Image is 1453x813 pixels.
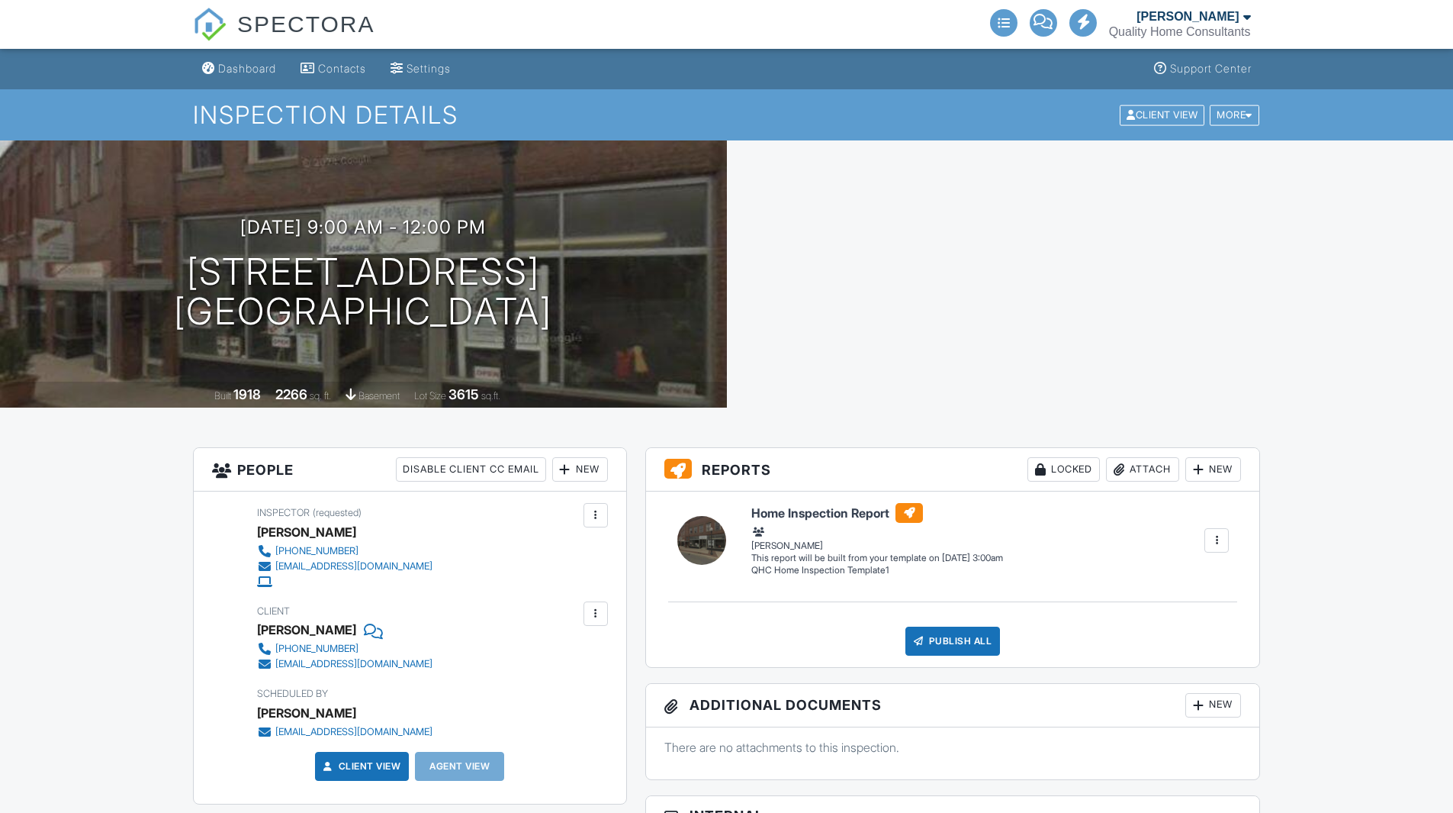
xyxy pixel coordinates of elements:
h3: People [194,448,626,492]
div: Disable Client CC Email [396,457,546,482]
span: Lot Size [414,390,446,402]
div: 1918 [233,386,261,402]
div: [EMAIL_ADDRESS][DOMAIN_NAME] [275,560,432,573]
a: [PHONE_NUMBER] [257,641,432,657]
div: This report will be built from your template on [DATE] 3:00am [751,552,1003,564]
span: Inspector [257,507,310,518]
div: 3615 [448,386,479,402]
div: Settings [407,62,451,75]
div: [EMAIL_ADDRESS][DOMAIN_NAME] [275,658,432,670]
a: Support Center [1148,55,1258,83]
a: [EMAIL_ADDRESS][DOMAIN_NAME] [257,657,432,672]
div: Quality Home Consultants [1109,24,1251,40]
div: [PERSON_NAME] [751,524,1003,552]
h3: [DATE] 9:00 am - 12:00 pm [240,217,486,237]
div: Attach [1106,457,1179,482]
p: There are no attachments to this inspection. [664,739,1242,756]
div: [PHONE_NUMBER] [275,643,358,655]
div: Client View [1120,105,1204,125]
div: New [1185,693,1241,718]
span: sq.ft. [481,390,500,402]
a: Settings [384,55,457,83]
div: Publish All [905,627,1001,656]
div: Contacts [318,62,366,75]
a: Client View [320,759,401,774]
div: [PERSON_NAME] [257,521,356,544]
h6: Home Inspection Report [751,503,1003,523]
a: [EMAIL_ADDRESS][DOMAIN_NAME] [257,724,432,740]
div: [PERSON_NAME] [257,618,356,641]
a: SPECTORA [193,23,375,51]
span: Client [257,605,290,617]
a: Contacts [294,55,372,83]
div: 2266 [275,386,307,402]
a: Dashboard [196,55,282,83]
div: Dashboard [218,62,276,75]
div: [PERSON_NAME] [1136,9,1239,24]
div: [PHONE_NUMBER] [275,545,358,557]
span: Scheduled By [257,688,328,699]
div: QHC Home Inspection Template1 [751,564,1003,577]
img: The Best Home Inspection Software - Spectora [193,8,227,41]
div: [EMAIL_ADDRESS][DOMAIN_NAME] [275,726,432,738]
a: [EMAIL_ADDRESS][DOMAIN_NAME] [257,559,432,574]
div: New [552,457,608,482]
h1: [STREET_ADDRESS] [GEOGRAPHIC_DATA] [174,252,552,333]
div: Support Center [1170,62,1252,75]
span: Built [214,390,231,402]
div: New [1185,457,1241,482]
span: basement [358,390,400,402]
h3: Reports [646,448,1260,492]
div: More [1210,105,1259,125]
span: SPECTORA [237,8,375,40]
span: sq. ft. [310,390,331,402]
a: Client View [1118,108,1208,120]
a: [PHONE_NUMBER] [257,544,432,559]
div: [PERSON_NAME] [257,702,356,724]
div: Locked [1027,457,1100,482]
h3: Additional Documents [646,684,1260,728]
span: (requested) [313,507,362,518]
h1: Inspection Details [193,102,1261,128]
